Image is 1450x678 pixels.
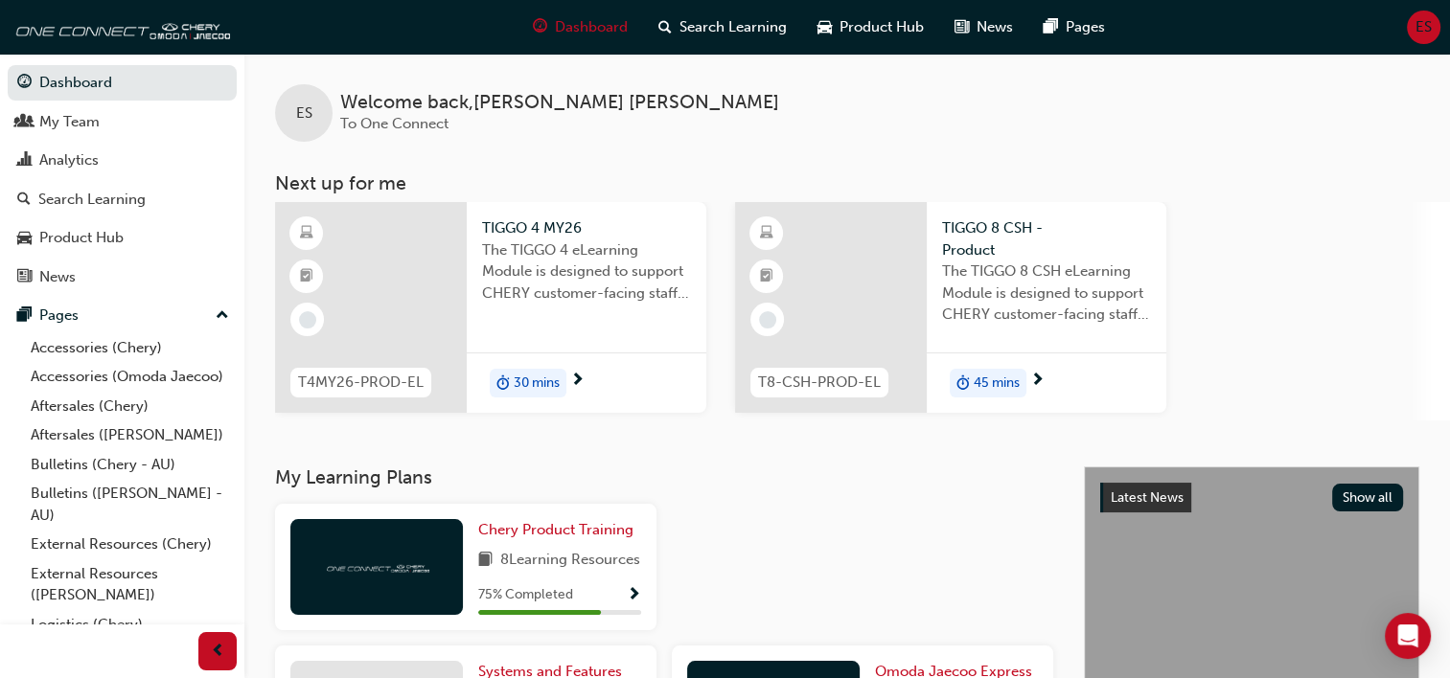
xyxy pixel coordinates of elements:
span: Welcome back , [PERSON_NAME] [PERSON_NAME] [340,92,779,114]
span: TIGGO 4 MY26 [482,217,691,239]
button: Show Progress [627,583,641,607]
a: News [8,260,237,295]
a: Bulletins ([PERSON_NAME] - AU) [23,479,237,530]
div: Analytics [39,149,99,171]
a: Latest NewsShow all [1100,483,1403,513]
span: search-icon [658,15,672,39]
span: duration-icon [956,371,970,395]
span: next-icon [1030,373,1045,390]
a: Dashboard [8,65,237,101]
span: learningResourceType_ELEARNING-icon [760,221,773,246]
a: news-iconNews [939,8,1028,47]
span: T4MY26-PROD-EL [298,372,424,394]
a: search-iconSearch Learning [643,8,802,47]
div: News [39,266,76,288]
span: news-icon [17,269,32,286]
a: T8-CSH-PROD-ELTIGGO 8 CSH - ProductThe TIGGO 8 CSH eLearning Module is designed to support CHERY ... [735,202,1166,413]
a: Aftersales ([PERSON_NAME]) [23,420,237,450]
span: prev-icon [211,640,225,664]
button: ES [1407,11,1440,44]
div: Pages [39,305,79,327]
span: Pages [1066,16,1105,38]
span: pages-icon [1044,15,1058,39]
a: Product Hub [8,220,237,256]
span: learningRecordVerb_NONE-icon [759,311,776,328]
a: External Resources ([PERSON_NAME]) [23,559,237,610]
span: booktick-icon [300,264,313,289]
span: news-icon [955,15,969,39]
span: car-icon [17,230,32,247]
button: Pages [8,298,237,333]
a: pages-iconPages [1028,8,1120,47]
span: duration-icon [496,371,510,395]
div: Product Hub [39,227,124,249]
a: Search Learning [8,182,237,217]
h3: My Learning Plans [275,466,1053,488]
span: book-icon [478,549,493,573]
a: My Team [8,104,237,140]
span: Latest News [1111,489,1184,506]
span: 45 mins [974,373,1020,395]
a: T4MY26-PROD-ELTIGGO 4 MY26The TIGGO 4 eLearning Module is designed to support CHERY customer-faci... [275,202,706,413]
span: The TIGGO 4 eLearning Module is designed to support CHERY customer-facing staff with the product ... [482,239,691,305]
span: News [977,16,1013,38]
a: Chery Product Training [478,519,641,541]
span: people-icon [17,114,32,131]
div: Search Learning [38,189,146,211]
span: Dashboard [555,16,628,38]
a: External Resources (Chery) [23,530,237,559]
span: ES [1415,16,1432,38]
span: learningRecordVerb_NONE-icon [299,311,316,328]
span: pages-icon [17,307,32,325]
a: Bulletins (Chery - AU) [23,450,237,480]
a: car-iconProduct Hub [802,8,939,47]
a: Accessories (Omoda Jaecoo) [23,362,237,392]
span: TIGGO 8 CSH - Product [942,217,1151,260]
span: guage-icon [533,15,547,39]
span: Product Hub [840,16,924,38]
div: My Team [39,111,100,133]
a: guage-iconDashboard [518,8,643,47]
span: booktick-icon [760,264,773,289]
span: next-icon [570,373,585,390]
span: 75 % Completed [478,584,573,606]
span: 8 Learning Resources [500,549,640,573]
span: chart-icon [17,152,32,169]
img: oneconnect [10,8,230,46]
span: To One Connect [340,115,449,132]
span: The TIGGO 8 CSH eLearning Module is designed to support CHERY customer-facing staff with the prod... [942,260,1151,326]
a: Analytics [8,143,237,178]
span: 30 mins [514,373,560,395]
span: up-icon [216,304,229,328]
span: car-icon [817,15,832,39]
span: Show Progress [627,587,641,604]
span: Search Learning [679,16,787,38]
span: Chery Product Training [478,521,633,538]
span: learningResourceType_ELEARNING-icon [300,221,313,246]
h3: Next up for me [244,172,1450,194]
a: Accessories (Chery) [23,333,237,363]
img: oneconnect [324,557,429,576]
button: Show all [1332,484,1404,511]
span: search-icon [17,192,31,209]
span: T8-CSH-PROD-EL [758,372,881,394]
span: ES [296,102,312,124]
button: DashboardMy TeamAnalyticsSearch LearningProduct HubNews [8,61,237,298]
span: guage-icon [17,75,32,92]
a: Logistics (Chery) [23,610,237,640]
a: Aftersales (Chery) [23,392,237,421]
div: Open Intercom Messenger [1385,613,1431,659]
